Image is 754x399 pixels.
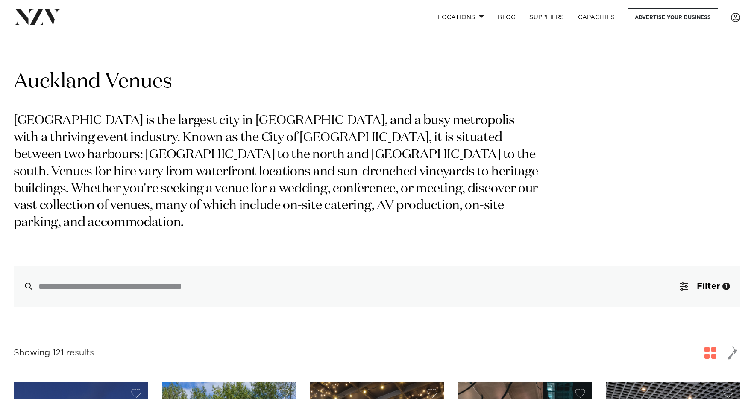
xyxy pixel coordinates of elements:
h1: Auckland Venues [14,69,740,96]
p: [GEOGRAPHIC_DATA] is the largest city in [GEOGRAPHIC_DATA], and a busy metropolis with a thriving... [14,113,542,232]
button: Filter1 [669,266,740,307]
a: Advertise your business [628,8,718,26]
a: Locations [431,8,491,26]
a: Capacities [571,8,622,26]
a: SUPPLIERS [522,8,571,26]
img: nzv-logo.png [14,9,60,25]
a: BLOG [491,8,522,26]
span: Filter [697,282,720,291]
div: 1 [722,283,730,290]
div: Showing 121 results [14,347,94,360]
